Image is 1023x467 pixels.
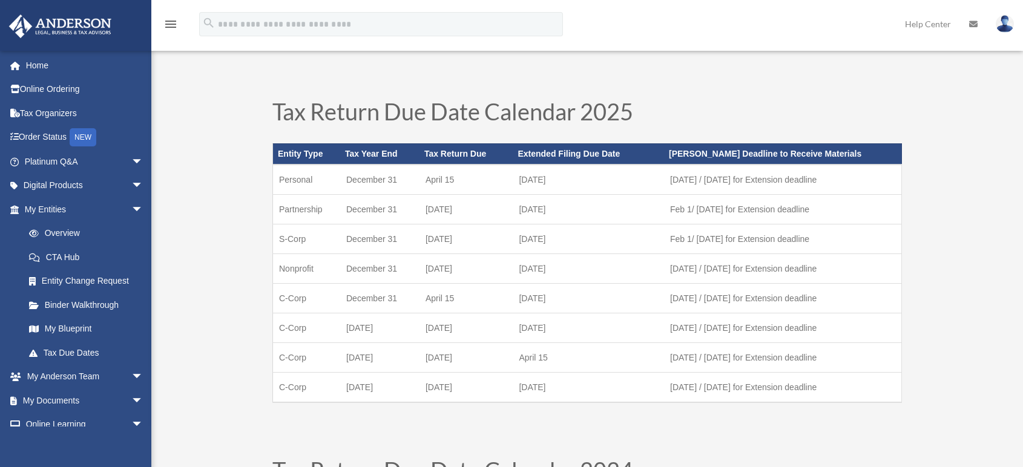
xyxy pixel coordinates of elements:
td: Partnership [273,194,341,224]
a: CTA Hub [17,245,162,269]
td: Feb 1/ [DATE] for Extension deadline [664,224,901,253]
a: Order StatusNEW [8,125,162,150]
td: [DATE] [513,224,664,253]
a: My Blueprint [17,317,162,341]
td: [DATE] [419,313,513,342]
td: [DATE] [419,253,513,283]
td: C-Corp [273,342,341,372]
td: [DATE] [419,372,513,402]
a: Tax Due Dates [17,341,156,365]
td: [DATE] [513,372,664,402]
td: [DATE] / [DATE] for Extension deadline [664,342,901,372]
td: [DATE] [419,224,513,253]
th: Extended Filing Due Date [513,143,664,164]
td: [DATE] [513,283,664,313]
th: [PERSON_NAME] Deadline to Receive Materials [664,143,901,164]
a: My Entitiesarrow_drop_down [8,197,162,221]
td: [DATE] [340,313,419,342]
td: S-Corp [273,224,341,253]
a: Tax Organizers [8,101,162,125]
span: arrow_drop_down [131,149,156,174]
td: [DATE] [419,194,513,224]
td: [DATE] / [DATE] for Extension deadline [664,253,901,283]
td: C-Corp [273,372,341,402]
td: [DATE] / [DATE] for Extension deadline [664,372,901,402]
span: arrow_drop_down [131,174,156,198]
span: arrow_drop_down [131,197,156,222]
td: [DATE] [513,165,664,195]
td: [DATE] [340,342,419,372]
th: Entity Type [273,143,341,164]
td: December 31 [340,224,419,253]
a: Overview [17,221,162,246]
td: Nonprofit [273,253,341,283]
div: NEW [70,128,96,146]
img: Anderson Advisors Platinum Portal [5,15,115,38]
a: Home [8,53,162,77]
span: arrow_drop_down [131,413,156,437]
i: search [202,16,215,30]
th: Tax Return Due [419,143,513,164]
td: [DATE] [419,342,513,372]
td: [DATE] [513,313,664,342]
th: Tax Year End [340,143,419,164]
td: [DATE] / [DATE] for Extension deadline [664,283,901,313]
a: Binder Walkthrough [17,293,162,317]
a: Online Ordering [8,77,162,102]
td: Personal [273,165,341,195]
td: April 15 [419,165,513,195]
td: [DATE] [513,253,664,283]
a: menu [163,21,178,31]
td: December 31 [340,165,419,195]
span: arrow_drop_down [131,388,156,413]
td: Feb 1/ [DATE] for Extension deadline [664,194,901,224]
a: Digital Productsarrow_drop_down [8,174,162,198]
td: April 15 [513,342,664,372]
a: My Anderson Teamarrow_drop_down [8,365,162,389]
i: menu [163,17,178,31]
a: My Documentsarrow_drop_down [8,388,162,413]
td: [DATE] [340,372,419,402]
td: [DATE] [513,194,664,224]
td: C-Corp [273,313,341,342]
td: April 15 [419,283,513,313]
td: [DATE] / [DATE] for Extension deadline [664,313,901,342]
a: Platinum Q&Aarrow_drop_down [8,149,162,174]
img: User Pic [996,15,1014,33]
td: December 31 [340,283,419,313]
span: arrow_drop_down [131,365,156,390]
a: Entity Change Request [17,269,162,293]
h1: Tax Return Due Date Calendar 2025 [272,100,902,129]
td: [DATE] / [DATE] for Extension deadline [664,165,901,195]
td: December 31 [340,253,419,283]
a: Online Learningarrow_drop_down [8,413,162,437]
td: C-Corp [273,283,341,313]
td: December 31 [340,194,419,224]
